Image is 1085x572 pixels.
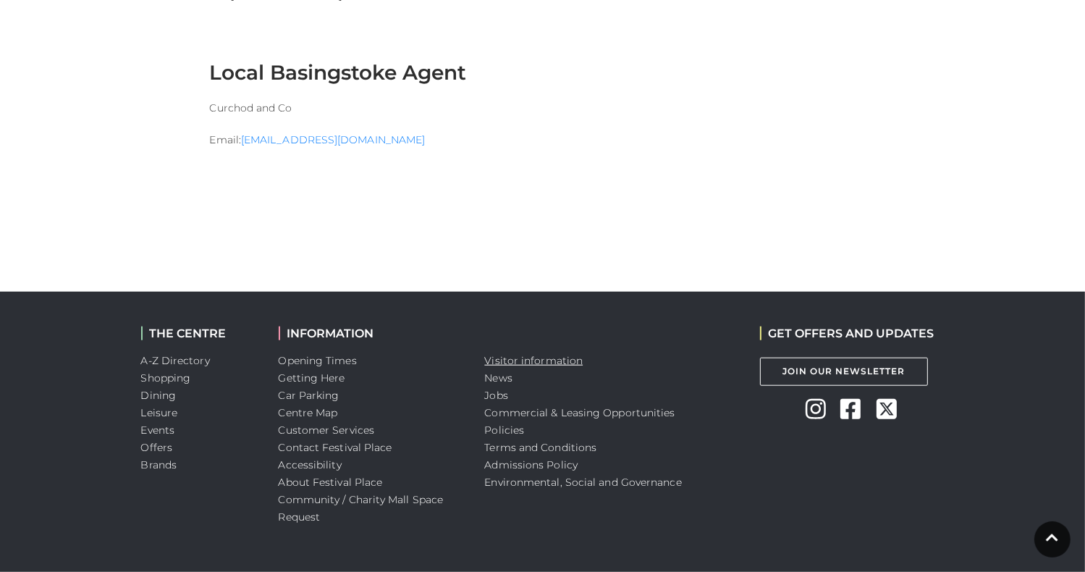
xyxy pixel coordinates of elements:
[485,424,525,437] a: Policies
[279,389,339,402] a: Car Parking
[485,406,675,419] a: Commercial & Leasing Opportunities
[279,493,444,523] a: Community / Charity Mall Space Request
[279,476,383,489] a: About Festival Place
[141,354,210,367] a: A-Z Directory
[485,371,512,384] a: News
[485,458,578,471] a: Admissions Policy
[279,371,345,384] a: Getting Here
[485,476,682,489] a: Environmental, Social and Governance
[210,131,876,148] p: Email:
[141,424,175,437] a: Events
[760,327,934,340] h2: GET OFFERS AND UPDATES
[141,327,257,340] h2: THE CENTRE
[279,354,357,367] a: Opening Times
[241,133,425,146] a: [EMAIL_ADDRESS][DOMAIN_NAME]
[210,35,876,85] h3: Local Basingstoke Agent
[210,99,876,117] p: Curchod and Co
[141,371,191,384] a: Shopping
[141,389,177,402] a: Dining
[141,441,173,454] a: Offers
[279,441,392,454] a: Contact Festival Place
[760,358,928,386] a: Join Our Newsletter
[141,458,177,471] a: Brands
[279,406,338,419] a: Centre Map
[485,389,508,402] a: Jobs
[485,441,597,454] a: Terms and Conditions
[279,424,375,437] a: Customer Services
[485,354,583,367] a: Visitor information
[141,406,178,419] a: Leisure
[279,327,463,340] h2: INFORMATION
[279,458,342,471] a: Accessibility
